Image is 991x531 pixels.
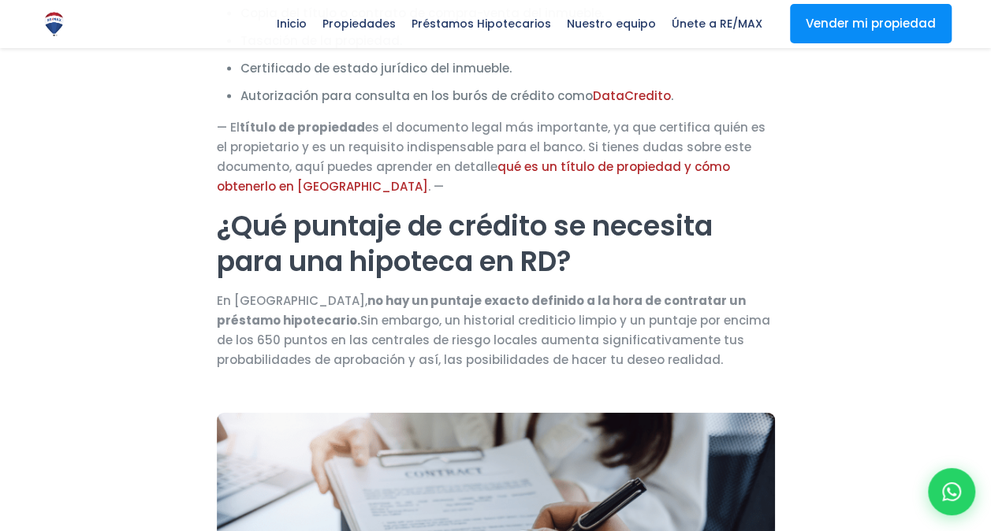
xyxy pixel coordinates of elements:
[217,291,775,369] p: En [GEOGRAPHIC_DATA], Sin embargo, un historial crediticio limpio y un puntaje por encima de los ...
[217,158,730,195] a: qué es un título de propiedad y cómo obtenerlo en [GEOGRAPHIC_DATA]
[664,12,770,35] span: Únete a RE/MAX
[404,12,559,35] span: Préstamos Hipotecarios
[506,158,587,175] span: ué es un títul
[593,87,671,104] a: DataCredito
[240,58,775,78] li: Certificado de estado jurídico del inmueble.
[217,208,775,279] h2: ¿Qué puntaje de crédito se necesita para una hipoteca en RD?
[790,4,952,43] a: Vender mi propiedad
[559,12,664,35] span: Nuestro equipo
[217,292,746,329] strong: no hay un puntaje exacto definido a la hora de contratar un préstamo hipotecario.
[240,86,775,106] li: Autorización para consulta en los burós de crédito como .
[217,117,775,196] p: — El es el documento legal más importante, ya que certifica quién es el propietario y es un requi...
[240,119,365,136] strong: título de propiedad
[269,12,315,35] span: Inicio
[315,12,404,35] span: Propiedades
[40,10,68,38] img: Logo de REMAX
